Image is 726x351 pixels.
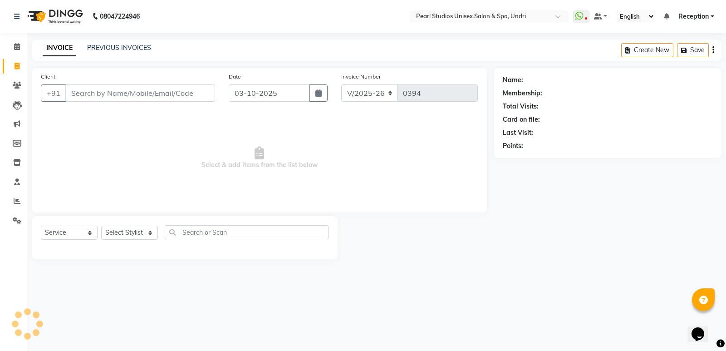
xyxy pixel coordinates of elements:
[503,75,523,85] div: Name:
[23,4,85,29] img: logo
[688,315,717,342] iframe: chat widget
[43,40,76,56] a: INVOICE
[503,128,533,138] div: Last Visit:
[678,12,709,21] span: Reception
[41,73,55,81] label: Client
[503,102,539,111] div: Total Visits:
[41,113,478,203] span: Select & add items from the list below
[503,89,542,98] div: Membership:
[677,43,709,57] button: Save
[41,84,66,102] button: +91
[87,44,151,52] a: PREVIOUS INVOICES
[100,4,140,29] b: 08047224946
[503,115,540,124] div: Card on file:
[341,73,381,81] label: Invoice Number
[65,84,215,102] input: Search by Name/Mobile/Email/Code
[165,225,329,239] input: Search or Scan
[621,43,673,57] button: Create New
[503,141,523,151] div: Points:
[229,73,241,81] label: Date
